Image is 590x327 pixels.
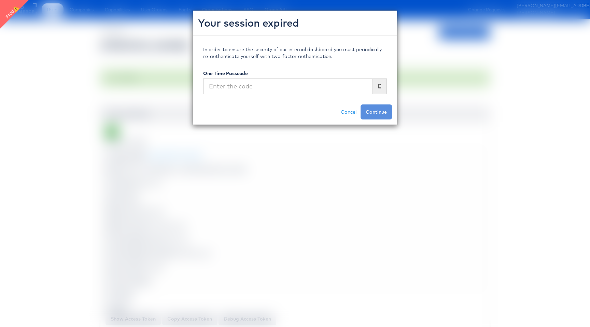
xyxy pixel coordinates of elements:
h2: Your session expired [198,16,392,30]
input: Enter the code [203,79,373,94]
button: Continue [361,104,392,119]
p: In order to ensure the security of our internal dashboard you must periodically re-authenticate y... [203,46,387,60]
a: Cancel [337,104,361,119]
label: One Time Passcode [203,70,248,77]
